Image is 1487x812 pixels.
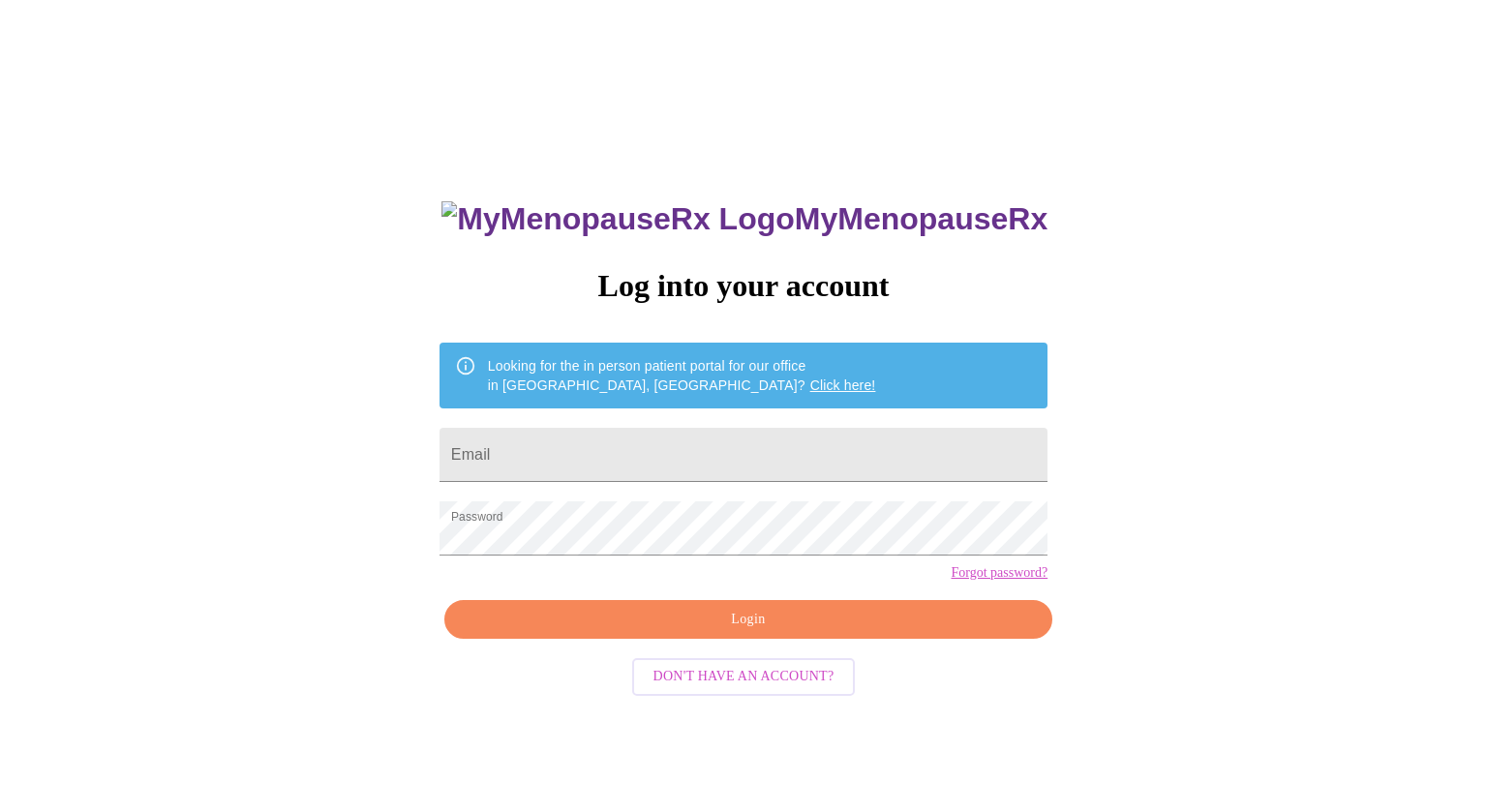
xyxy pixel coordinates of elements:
span: Login [467,608,1030,632]
button: Don't have an account? [632,658,856,696]
a: Don't have an account? [627,667,861,683]
a: Click here! [810,377,876,393]
span: Don't have an account? [653,665,835,689]
img: MyMenopauseRx Logo [441,201,794,237]
a: Forgot password? [951,565,1047,581]
button: Login [444,600,1052,640]
h3: MyMenopauseRx [441,201,1047,237]
h3: Log into your account [440,268,1047,304]
div: Looking for the in person patient portal for our office in [GEOGRAPHIC_DATA], [GEOGRAPHIC_DATA]? [488,348,876,403]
